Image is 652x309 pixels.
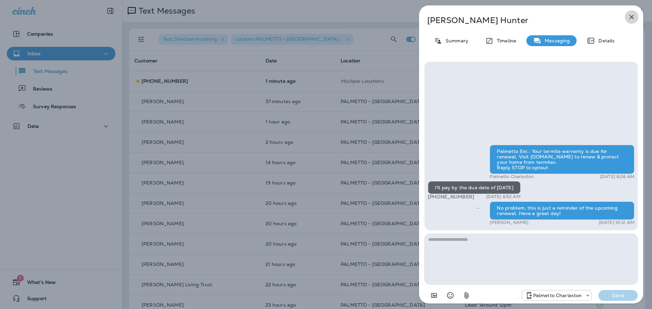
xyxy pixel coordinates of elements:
[442,38,468,43] p: Summary
[486,194,521,199] p: [DATE] 8:52 AM
[490,201,634,220] div: No problem, this is just a reminder of the upcoming renewal. Have a great day!
[427,289,441,302] button: Add in a premade template
[428,194,474,200] span: [PHONE_NUMBER]
[427,16,613,25] p: [PERSON_NAME] Hunter
[490,145,634,174] div: Palmetto Ext.: Your termite warranty is due for renewal. Visit [DOMAIN_NAME] to renew & protect y...
[533,293,582,298] p: Palmetto Charleston
[493,38,516,43] p: Timeline
[443,289,457,302] button: Select an emoji
[522,291,592,300] div: +1 (843) 277-8322
[490,220,528,225] p: [PERSON_NAME]
[595,38,615,43] p: Details
[541,38,570,43] p: Messaging
[428,181,521,194] div: I'll pay by the due date of [DATE]
[600,174,634,179] p: [DATE] 8:28 AM
[490,174,534,179] p: Palmetto Charleston
[599,220,634,225] p: [DATE] 10:12 AM
[476,205,479,211] span: Sent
